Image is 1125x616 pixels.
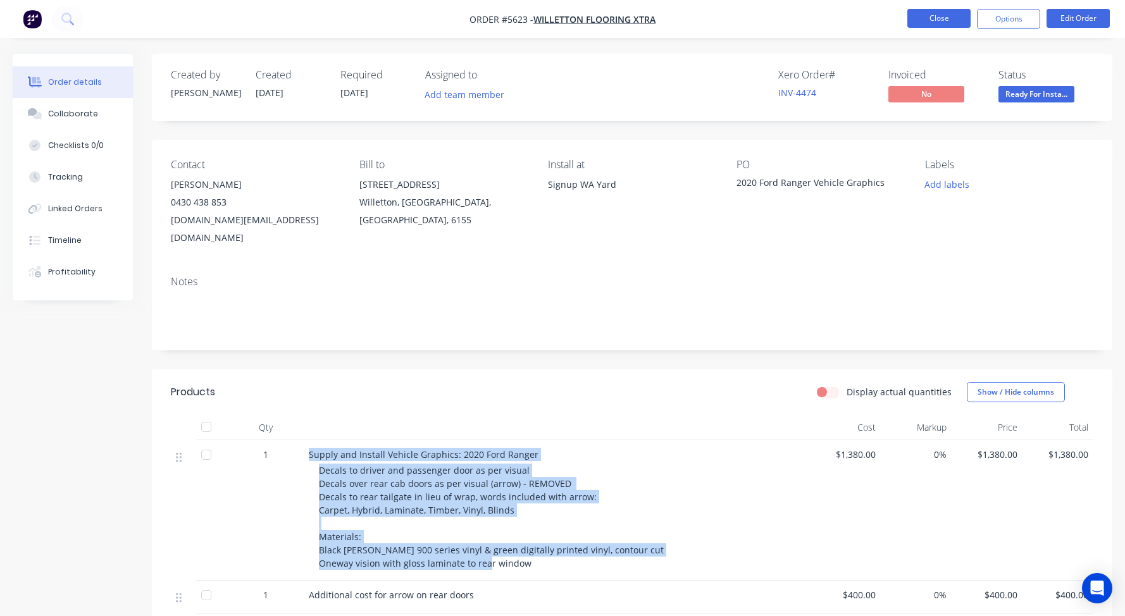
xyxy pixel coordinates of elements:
span: Supply and Install Vehicle Graphics: 2020 Ford Ranger [309,448,538,460]
div: 2020 Ford Ranger Vehicle Graphics [737,176,895,194]
div: Collaborate [48,108,98,120]
div: Created [256,69,325,81]
button: Collaborate [13,98,133,130]
div: Qty [228,415,304,440]
div: Required [340,69,410,81]
span: $1,380.00 [1028,448,1088,461]
img: Factory [23,9,42,28]
label: Display actual quantities [847,385,952,398]
div: PO [737,159,905,171]
div: Contact [171,159,339,171]
button: Options [977,9,1040,29]
div: Checklists 0/0 [48,140,104,151]
div: [STREET_ADDRESS] [359,176,528,194]
span: $400.00 [957,588,1017,601]
span: $1,380.00 [815,448,876,461]
div: Markup [881,415,952,440]
span: 1 [263,448,268,461]
button: Checklists 0/0 [13,130,133,161]
div: Invoiced [888,69,983,81]
span: Ready For Insta... [998,86,1074,102]
span: Order #5623 - [469,13,533,25]
div: [STREET_ADDRESS]Willetton, [GEOGRAPHIC_DATA], [GEOGRAPHIC_DATA], 6155 [359,176,528,229]
button: Show / Hide columns [967,382,1065,402]
div: Signup WA Yard [548,176,716,194]
div: Signup WA Yard [548,176,716,216]
a: Willetton Flooring Xtra [533,13,656,25]
span: 0% [886,588,947,601]
span: $400.00 [815,588,876,601]
div: Cost [810,415,881,440]
span: $1,380.00 [957,448,1017,461]
span: [DATE] [256,87,283,99]
span: $400.00 [1028,588,1088,601]
div: [PERSON_NAME] [171,176,339,194]
button: Timeline [13,225,133,256]
div: [PERSON_NAME] [171,86,240,99]
button: Ready For Insta... [998,86,1074,105]
span: Decals to driver and passenger door as per visual Decals over rear cab doors as per visual (arrow... [319,464,664,569]
div: Linked Orders [48,203,103,214]
button: Order details [13,66,133,98]
div: Created by [171,69,240,81]
div: Price [952,415,1022,440]
div: [DOMAIN_NAME][EMAIL_ADDRESS][DOMAIN_NAME] [171,211,339,247]
a: INV-4474 [778,87,816,99]
div: Notes [171,276,1093,288]
span: 1 [263,588,268,601]
button: Edit Order [1047,9,1110,28]
div: Open Intercom Messenger [1082,573,1112,603]
div: Profitability [48,266,96,278]
div: Assigned to [425,69,552,81]
button: Add labels [918,176,976,193]
button: Tracking [13,161,133,193]
div: Timeline [48,235,82,246]
div: Status [998,69,1093,81]
div: 0430 438 853 [171,194,339,211]
div: Order details [48,77,102,88]
button: Add team member [425,86,511,103]
span: No [888,86,964,102]
div: Xero Order # [778,69,873,81]
button: Add team member [418,86,511,103]
div: Labels [925,159,1093,171]
button: Close [907,9,971,28]
button: Linked Orders [13,193,133,225]
span: Additional cost for arrow on rear doors [309,589,474,601]
span: [DATE] [340,87,368,99]
div: Products [171,385,215,400]
div: Total [1022,415,1093,440]
div: Bill to [359,159,528,171]
div: Install at [548,159,716,171]
div: Willetton, [GEOGRAPHIC_DATA], [GEOGRAPHIC_DATA], 6155 [359,194,528,229]
button: Profitability [13,256,133,288]
div: [PERSON_NAME]0430 438 853[DOMAIN_NAME][EMAIL_ADDRESS][DOMAIN_NAME] [171,176,339,247]
span: 0% [886,448,947,461]
div: Tracking [48,171,83,183]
